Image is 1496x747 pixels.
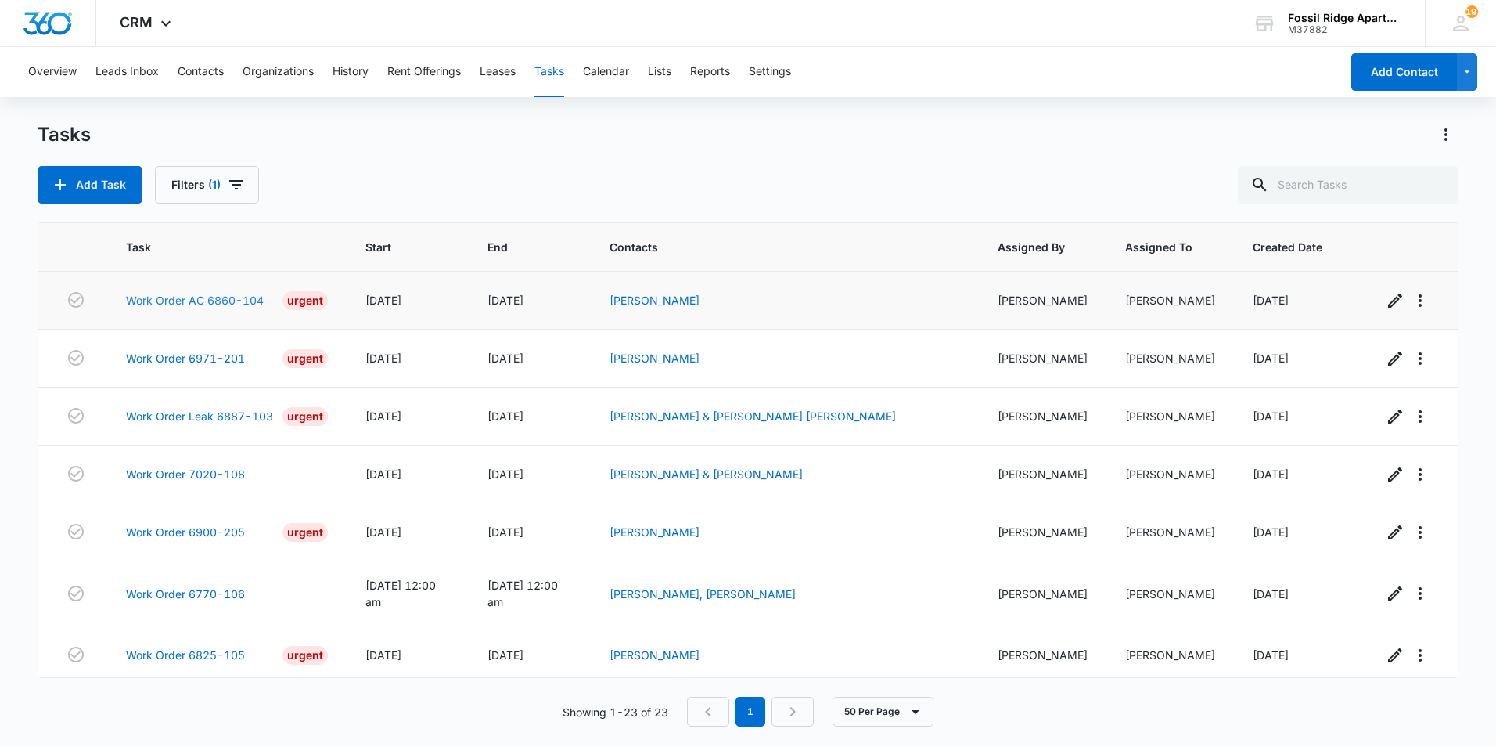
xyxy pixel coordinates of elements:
[1433,122,1458,147] button: Actions
[126,466,245,482] a: Work Order 7020-108
[365,239,428,255] span: Start
[1465,5,1478,18] div: notifications count
[178,47,224,97] button: Contacts
[487,525,523,539] span: [DATE]
[1351,53,1457,91] button: Add Contact
[735,697,765,727] em: 1
[282,291,328,310] div: Urgent
[28,47,77,97] button: Overview
[1253,525,1289,539] span: [DATE]
[126,408,273,424] a: Work Order Leak 6887-103
[1253,467,1289,481] span: [DATE]
[387,47,461,97] button: Rent Offerings
[126,239,305,255] span: Task
[690,47,730,97] button: Reports
[1125,408,1215,424] div: [PERSON_NAME]
[998,647,1088,663] div: [PERSON_NAME]
[365,467,401,481] span: [DATE]
[998,466,1088,482] div: [PERSON_NAME]
[487,239,549,255] span: End
[155,166,259,204] button: Filters(1)
[998,586,1088,602] div: [PERSON_NAME]
[126,350,245,366] a: Work Order 6971-201
[583,47,629,97] button: Calendar
[38,166,142,204] button: Add Task
[610,467,803,481] a: [PERSON_NAME] & [PERSON_NAME]
[126,647,245,663] a: Work Order 6825-105
[1125,647,1215,663] div: [PERSON_NAME]
[1125,239,1192,255] span: Assigned To
[126,524,245,540] a: Work Order 6900-205
[487,352,523,365] span: [DATE]
[1465,5,1478,18] span: 197
[1125,292,1215,309] div: [PERSON_NAME]
[749,47,791,97] button: Settings
[998,350,1088,366] div: [PERSON_NAME]
[243,47,314,97] button: Organizations
[365,352,401,365] span: [DATE]
[282,646,328,665] div: Urgent
[1125,524,1215,540] div: [PERSON_NAME]
[487,294,523,307] span: [DATE]
[1253,294,1289,307] span: [DATE]
[126,586,245,602] a: Work Order 6770-106
[1125,586,1215,602] div: [PERSON_NAME]
[610,352,699,365] a: [PERSON_NAME]
[1288,24,1402,35] div: account id
[282,349,328,368] div: Urgent
[610,294,699,307] a: [PERSON_NAME]
[610,525,699,539] a: [PERSON_NAME]
[563,704,668,720] p: Showing 1-23 of 23
[1253,648,1289,662] span: [DATE]
[1125,466,1215,482] div: [PERSON_NAME]
[1125,350,1215,366] div: [PERSON_NAME]
[282,407,328,426] div: Urgent
[487,467,523,481] span: [DATE]
[487,579,558,608] span: [DATE] 12:00 am
[365,648,401,662] span: [DATE]
[998,524,1088,540] div: [PERSON_NAME]
[487,648,523,662] span: [DATE]
[1253,352,1289,365] span: [DATE]
[38,123,91,146] h1: Tasks
[534,47,564,97] button: Tasks
[365,410,401,423] span: [DATE]
[333,47,369,97] button: History
[282,523,328,542] div: Urgent
[998,239,1065,255] span: Assigned By
[126,292,264,309] a: Work Order AC 6860-104
[1253,587,1289,601] span: [DATE]
[365,525,401,539] span: [DATE]
[208,179,221,190] span: (1)
[687,697,814,727] nav: Pagination
[480,47,516,97] button: Leases
[833,697,933,727] button: 50 Per Page
[1288,12,1402,24] div: account name
[610,410,896,423] a: [PERSON_NAME] & [PERSON_NAME] [PERSON_NAME]
[610,239,937,255] span: Contacts
[365,579,436,608] span: [DATE] 12:00 am
[365,294,401,307] span: [DATE]
[648,47,671,97] button: Lists
[1238,166,1458,204] input: Search Tasks
[610,587,796,601] a: [PERSON_NAME], [PERSON_NAME]
[1253,239,1322,255] span: Created Date
[487,410,523,423] span: [DATE]
[120,14,153,31] span: CRM
[998,408,1088,424] div: [PERSON_NAME]
[95,47,159,97] button: Leads Inbox
[610,648,699,662] a: [PERSON_NAME]
[998,292,1088,309] div: [PERSON_NAME]
[1253,410,1289,423] span: [DATE]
